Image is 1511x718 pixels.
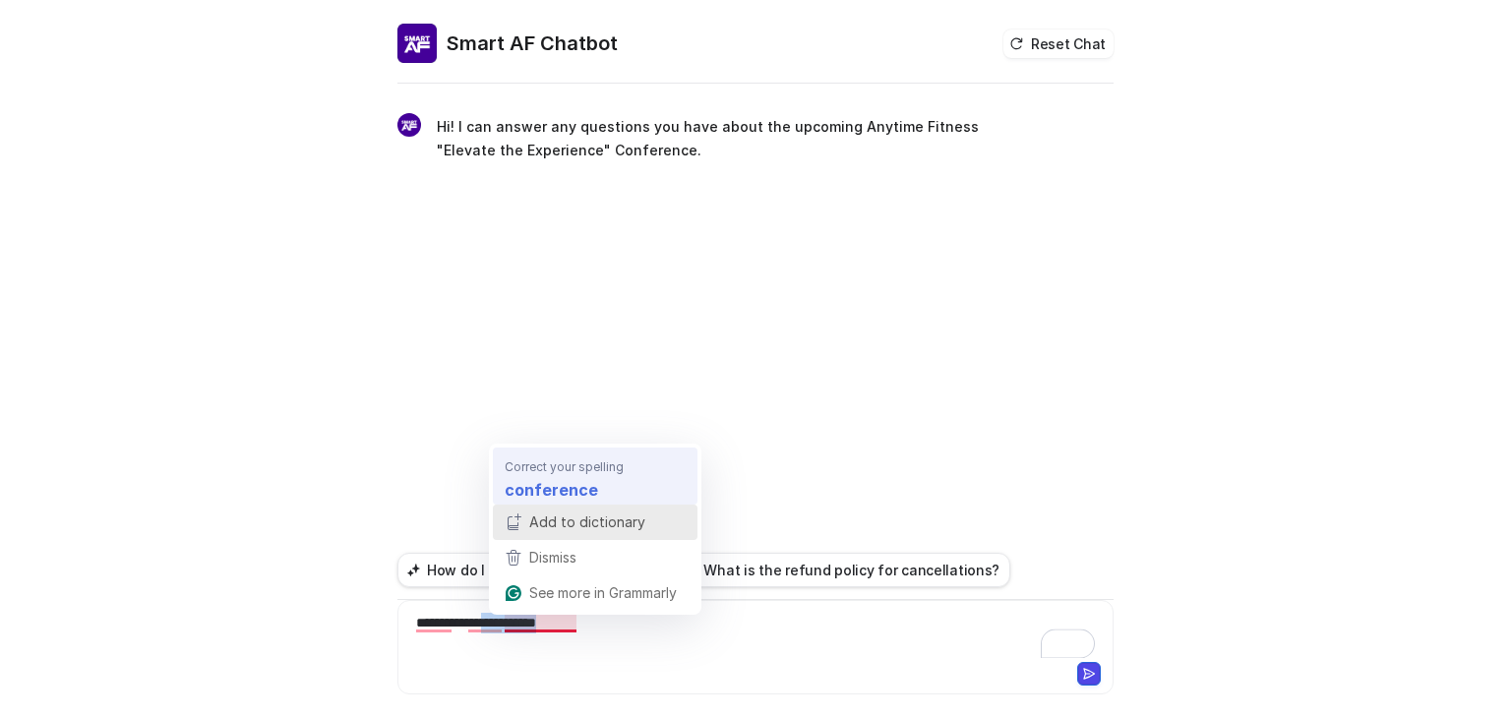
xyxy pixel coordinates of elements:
[1003,30,1114,58] button: Reset Chat
[674,553,1010,587] button: What is the refund policy for cancellations?
[402,613,1109,658] div: To enrich screen reader interactions, please activate Accessibility in Grammarly extension settings
[447,30,618,57] h2: Smart AF Chatbot
[397,24,437,63] img: Widget
[397,553,666,587] button: How do I register multiple people?
[397,113,421,137] img: Widget
[437,115,1012,162] p: Hi! I can answer any questions you have about the upcoming Anytime Fitness "Elevate the Experienc...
